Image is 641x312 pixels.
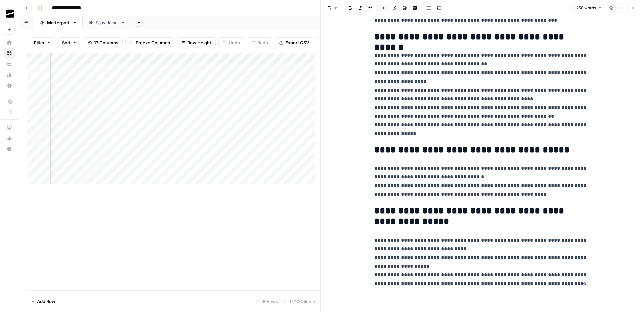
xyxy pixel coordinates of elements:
[47,19,70,26] div: Matterport
[281,296,320,307] div: 17/17 Columns
[34,16,83,29] a: Matterport
[576,5,596,11] span: 258 words
[125,37,174,48] button: Freeze Columns
[285,39,309,46] span: Export CSV
[37,298,55,305] span: Add Row
[27,296,59,307] button: Add Row
[4,59,15,69] a: Your Data
[4,8,16,20] img: OGM Logo
[34,39,45,46] span: Filter
[573,4,605,12] button: 258 words
[4,133,15,144] button: What's new?
[229,39,240,46] span: Undo
[4,48,15,59] a: Browse
[4,133,14,143] div: What's new?
[187,39,211,46] span: Row Height
[218,37,244,48] button: Undo
[58,37,81,48] button: Sort
[254,296,281,307] div: 10 Rows
[177,37,216,48] button: Row Height
[4,122,15,133] a: AirOps Academy
[4,144,15,154] button: Help + Support
[62,39,71,46] span: Sort
[4,37,15,48] a: Home
[4,80,15,91] a: Settings
[275,37,313,48] button: Export CSV
[96,19,118,26] div: EasyLlama
[94,39,118,46] span: 17 Columns
[83,16,131,29] a: EasyLlama
[4,69,15,80] a: Usage
[84,37,123,48] button: 17 Columns
[136,39,170,46] span: Freeze Columns
[257,39,268,46] span: Redo
[247,37,272,48] button: Redo
[30,37,55,48] button: Filter
[4,5,15,22] button: Workspace: OGM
